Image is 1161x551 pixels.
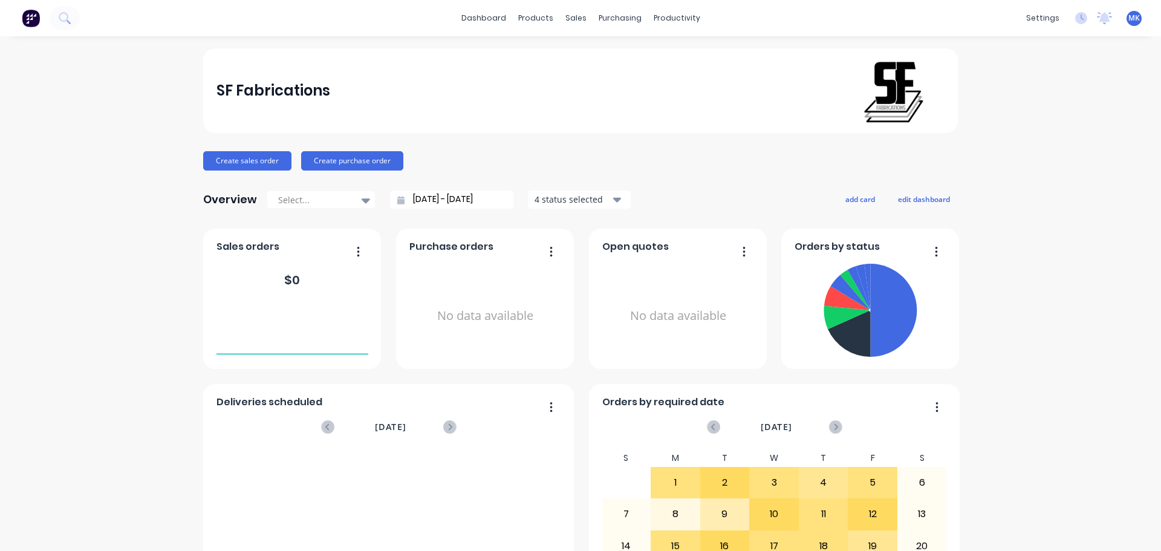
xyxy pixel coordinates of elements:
[409,240,493,254] span: Purchase orders
[860,58,928,123] img: SF Fabrications
[512,9,559,27] div: products
[602,259,754,373] div: No data available
[216,240,279,254] span: Sales orders
[1020,9,1065,27] div: settings
[455,9,512,27] a: dashboard
[535,193,611,206] div: 4 status selected
[700,449,750,467] div: T
[890,191,958,207] button: edit dashboard
[761,420,792,434] span: [DATE]
[848,449,897,467] div: F
[701,499,749,529] div: 9
[216,79,330,103] div: SF Fabrications
[799,499,848,529] div: 11
[22,9,40,27] img: Factory
[648,9,706,27] div: productivity
[602,240,669,254] span: Open quotes
[375,420,406,434] span: [DATE]
[795,240,880,254] span: Orders by status
[559,9,593,27] div: sales
[701,468,749,498] div: 2
[409,259,561,373] div: No data available
[848,499,897,529] div: 12
[651,499,700,529] div: 8
[284,271,300,289] div: $ 0
[602,395,724,409] span: Orders by required date
[1128,13,1140,24] span: MK
[203,187,257,212] div: Overview
[203,151,291,171] button: Create sales order
[301,151,403,171] button: Create purchase order
[837,191,883,207] button: add card
[898,499,946,529] div: 13
[651,468,700,498] div: 1
[799,449,848,467] div: T
[602,499,651,529] div: 7
[749,449,799,467] div: W
[593,9,648,27] div: purchasing
[651,449,700,467] div: M
[897,449,947,467] div: S
[750,468,798,498] div: 3
[848,468,897,498] div: 5
[898,468,946,498] div: 6
[528,191,631,209] button: 4 status selected
[602,449,651,467] div: S
[799,468,848,498] div: 4
[750,499,798,529] div: 10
